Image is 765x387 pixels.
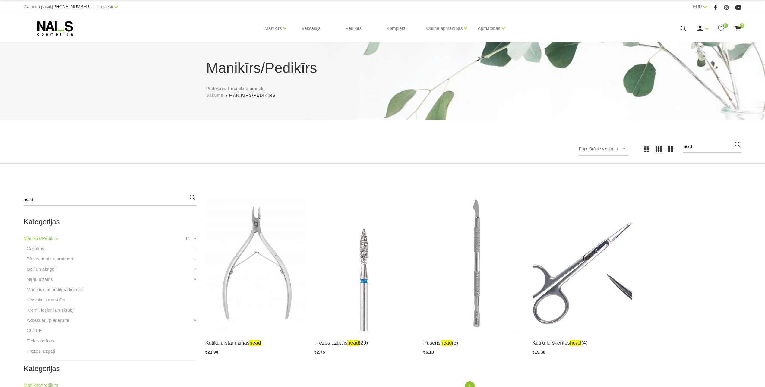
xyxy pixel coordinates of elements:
li: Manikīrs/Pedikīrs [229,92,282,99]
a: Elektroierīces [27,337,54,345]
span: €6.10 [423,350,434,354]
h1: Manikīrs/Pedikīrs [206,57,559,79]
a: + [194,255,196,263]
a: Gēllakas [27,245,44,252]
a: Bāzes, topi un praimeri [27,255,73,263]
a: 0 [734,25,741,32]
a: Klasiskais manikīrs [27,296,65,304]
span: €21.90 [205,350,218,354]
span: [PHONE_NUMBER] [52,4,90,9]
a: [PHONE_NUMBER] [52,5,90,9]
span: head [441,340,452,346]
span: | [710,3,711,11]
img: Nerūsējošā tērauda šķērītes kutikulas apgriešanai.Īpašības: šaurs taisns asmens, klasiska asmens ... [533,194,633,331]
span: head [570,340,581,346]
img: Frēzes uzgaļi ātrai un efektīvai gēla un gēllaku noņemšanai, aparāta manikīra un aparāta pedikīra... [314,194,414,331]
span: head [249,340,261,346]
a: Kutikulu standziņashead [205,339,305,347]
a: Aksesuāri, piederumi [27,317,69,324]
a: + [194,235,196,242]
a: 0 [717,25,725,32]
a: Pušerishead(3) [423,339,523,347]
span: | [93,3,94,11]
input: Meklēt produktus ... [24,194,196,206]
a: Komplekti [382,14,411,43]
a: Frēzes, uzgaļi [27,348,55,355]
div: Profesionāli manikīra produkti [202,57,564,99]
span: head [347,340,359,346]
span: 11 [185,235,190,242]
a: Krēmi, losjoni un skrubji [27,307,74,314]
a: + [194,276,196,283]
span: Populārākie vispirms [579,146,618,151]
a: Manikīra un pedikīra līdzekļi [27,286,83,293]
input: Meklēt produktus ... [683,141,741,153]
a: Online apmācības [426,16,463,40]
span: Sākums [206,93,223,98]
span: €2.75 [314,350,325,354]
h2: Kategorijas [24,365,196,373]
a: Sākums [206,92,223,99]
a: Apmācības [478,16,500,40]
a: Kutikulu šķērīteshead(4) [533,339,633,347]
a: EUR [693,3,702,10]
div: Zvani un pasūti [24,3,90,11]
a: Frēzes uzgalishead(29) [314,339,414,347]
h2: Kategorijas [24,218,196,226]
a: Nagu dizains [27,276,53,283]
a: OUTLET [27,327,44,334]
span: €19.30 [533,350,545,354]
a: Latviešu [97,3,113,10]
a: Pedikīrs [340,14,366,43]
a: Geli un akrigeli [27,266,56,273]
span: 0 [723,23,728,28]
a: + [194,245,196,252]
a: Manikīrs/Pedikīrs [24,235,58,242]
img: Nerūsējošā tērauda pušeris ērtai kutikulas atbīdīšanai.... [423,194,523,331]
span: 0 [740,23,744,28]
img: Kutikulu standziņu raksturojumi:NY – 1 – 3 NY – 1 – 5 NY – 1 – 7Medicīnisks nerūsējošais tērauds ... [205,194,305,331]
a: Vaksācija [297,14,325,43]
a: Manikīrs [265,16,282,40]
a: + [194,266,196,273]
a: + [194,317,196,324]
